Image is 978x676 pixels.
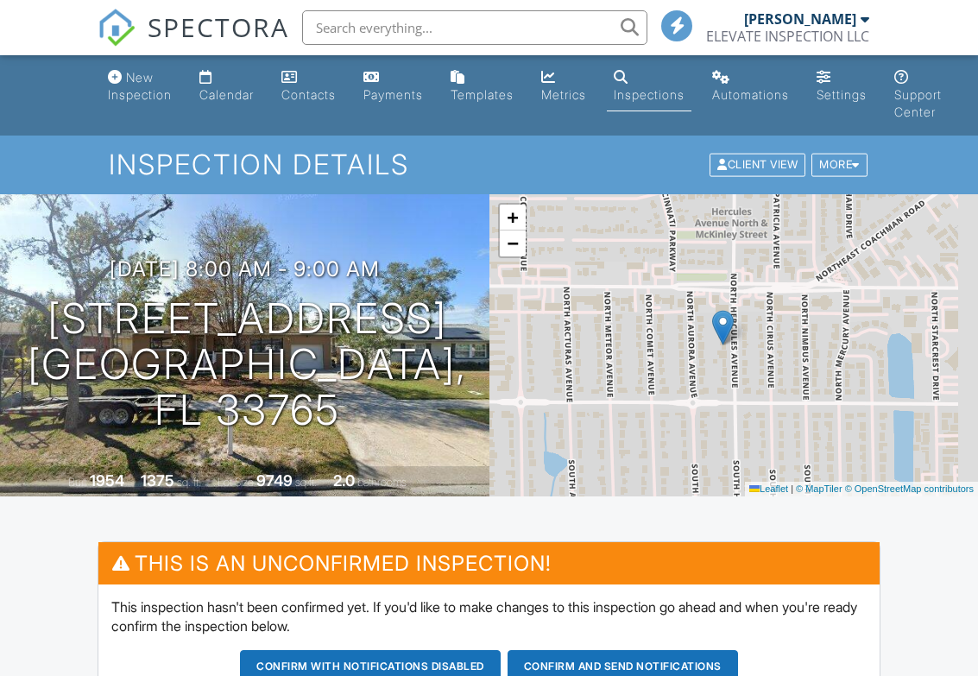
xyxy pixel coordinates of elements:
a: Automations (Basic) [705,62,796,111]
div: Metrics [541,87,586,102]
a: SPECTORA [98,23,289,60]
p: This inspection hasn't been confirmed yet. If you'd like to make changes to this inspection go ah... [111,597,866,636]
div: Inspections [614,87,685,102]
span: Lot Size [218,476,254,489]
div: 1375 [141,471,174,490]
div: Support Center [894,87,942,119]
div: Templates [451,87,514,102]
a: Support Center [887,62,949,129]
a: New Inspection [101,62,179,111]
div: Calendar [199,87,254,102]
div: 9749 [256,471,293,490]
span: bathrooms [357,476,407,489]
span: sq.ft. [295,476,317,489]
span: − [507,232,518,254]
a: Leaflet [749,483,788,494]
a: Settings [810,62,874,111]
h1: [STREET_ADDRESS] [GEOGRAPHIC_DATA], FL 33765 [28,296,467,433]
a: Zoom in [500,205,526,231]
div: Client View [710,154,805,177]
span: sq. ft. [177,476,201,489]
div: Payments [363,87,423,102]
div: Contacts [281,87,336,102]
a: Metrics [534,62,593,111]
a: Contacts [274,62,343,111]
a: © MapTiler [796,483,842,494]
div: Automations [712,87,789,102]
div: More [811,154,868,177]
div: New Inspection [108,70,172,102]
a: Client View [708,157,810,170]
h3: [DATE] 8:00 am - 9:00 am [110,257,380,281]
span: Built [68,476,87,489]
img: Marker [712,310,734,345]
a: Payments [356,62,430,111]
div: 1954 [90,471,124,490]
span: | [791,483,793,494]
div: ELEVATE INSPECTION LLC [706,28,869,45]
div: 2.0 [333,471,355,490]
span: SPECTORA [148,9,289,45]
a: Inspections [607,62,691,111]
a: Calendar [192,62,261,111]
div: Settings [817,87,867,102]
input: Search everything... [302,10,647,45]
div: [PERSON_NAME] [744,10,856,28]
a: Zoom out [500,231,526,256]
a: © OpenStreetMap contributors [845,483,974,494]
a: Templates [444,62,521,111]
h1: Inspection Details [109,149,869,180]
span: + [507,206,518,228]
img: The Best Home Inspection Software - Spectora [98,9,136,47]
h3: This is an Unconfirmed Inspection! [98,542,879,584]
